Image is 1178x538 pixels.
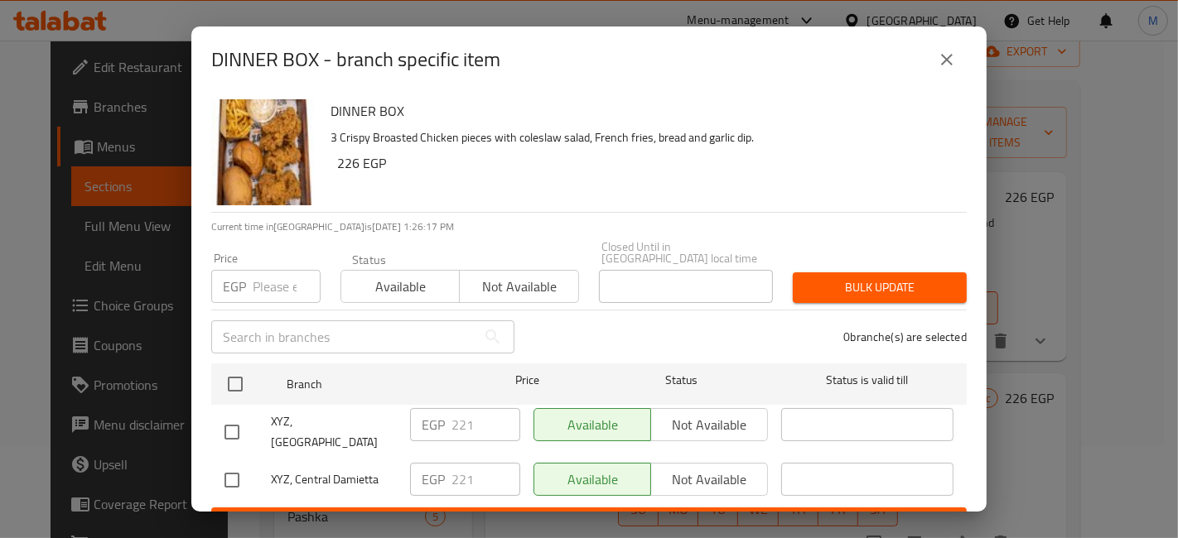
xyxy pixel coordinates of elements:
span: Bulk update [806,277,954,298]
input: Please enter price [253,270,321,303]
p: 0 branche(s) are selected [843,329,967,345]
p: EGP [422,469,445,489]
span: Available [348,275,453,299]
p: EGP [223,276,246,296]
button: Not available [459,270,578,303]
span: Not available [466,275,572,299]
input: Search in branches [211,320,476,353]
span: Price [472,370,582,391]
span: Status is valid till [781,370,954,391]
h2: DINNER BOX - branch specific item [211,46,500,73]
button: close [927,40,967,79]
h6: 226 EGP [337,151,954,175]
button: Save [211,507,967,538]
button: Bulk update [793,272,967,303]
input: Please enter price [451,408,520,441]
p: Current time in [GEOGRAPHIC_DATA] is [DATE] 1:26:17 PM [211,219,967,234]
p: 3 Crispy Broasted Chicken pieces with coleslaw salad, French fries, bread and garlic dip. [331,127,954,148]
img: DINNER BOX [211,99,317,205]
p: EGP [422,415,445,435]
input: Please enter price [451,463,520,496]
button: Available [340,270,460,303]
span: XYZ, [GEOGRAPHIC_DATA] [271,411,397,453]
span: XYZ, Central Damietta [271,469,397,490]
span: Status [596,370,768,391]
h6: DINNER BOX [331,99,954,122]
span: Branch [287,374,459,395]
